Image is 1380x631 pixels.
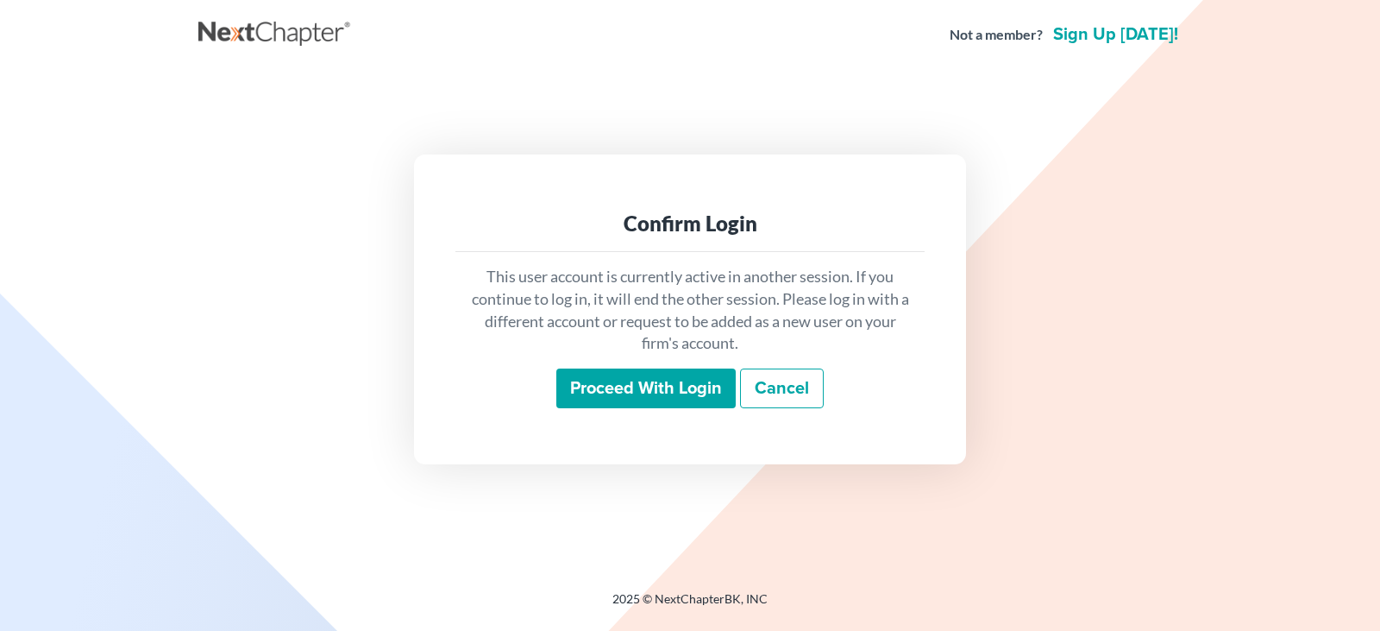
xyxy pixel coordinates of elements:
p: This user account is currently active in another session. If you continue to log in, it will end ... [469,266,911,355]
a: Sign up [DATE]! [1050,26,1182,43]
strong: Not a member? [950,25,1043,45]
a: Cancel [740,369,824,408]
div: 2025 © NextChapterBK, INC [198,590,1182,622]
div: Confirm Login [469,210,911,237]
input: Proceed with login [556,369,736,408]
